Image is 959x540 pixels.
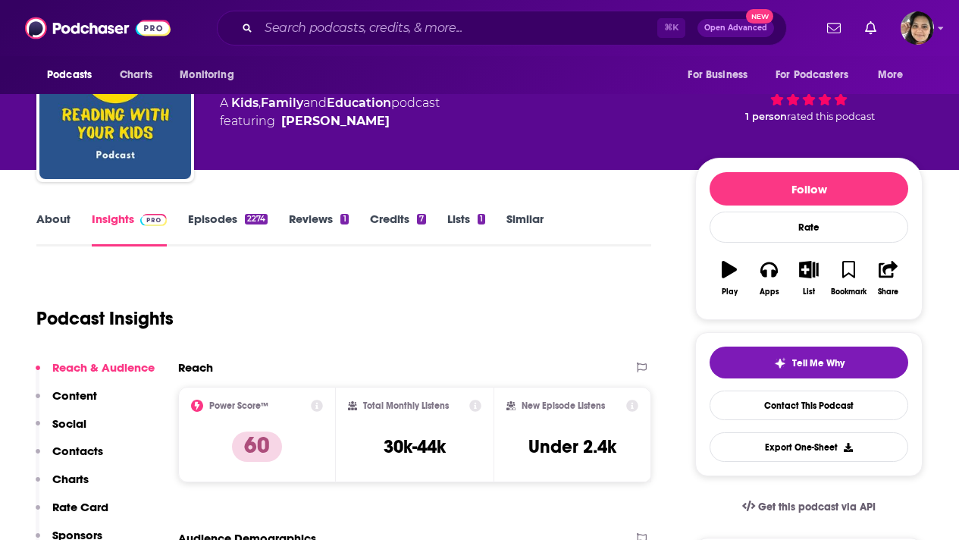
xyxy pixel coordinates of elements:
p: Social [52,416,86,431]
button: Play [710,251,749,306]
button: Contacts [36,444,103,472]
a: Credits7 [370,212,426,246]
button: open menu [867,61,923,89]
span: ⌘ K [657,18,685,38]
div: 2274 [245,214,268,224]
div: Apps [760,287,779,297]
span: rated this podcast [787,111,875,122]
span: For Business [688,64,747,86]
a: Reviews1 [289,212,348,246]
div: Play [722,287,738,297]
button: Follow [710,172,908,206]
a: Family [261,96,303,110]
div: Search podcasts, credits, & more... [217,11,787,46]
img: tell me why sparkle [774,357,786,369]
h1: Podcast Insights [36,307,174,330]
h3: 30k-44k [384,435,446,458]
div: 1 [478,214,485,224]
span: Podcasts [47,64,92,86]
span: featuring [220,112,440,130]
span: New [746,9,773,24]
button: open menu [169,61,253,89]
div: A podcast [220,94,440,130]
a: Kids [231,96,259,110]
button: Show profile menu [901,11,934,45]
img: Reading With Your Kids Podcast [39,27,191,179]
button: Rate Card [36,500,108,528]
a: Similar [506,212,544,246]
button: Share [869,251,908,306]
button: Charts [36,472,89,500]
button: Reach & Audience [36,360,155,388]
div: List [803,287,815,297]
p: 60 [232,432,282,462]
p: Charts [52,472,89,486]
button: Open AdvancedNew [697,19,774,37]
span: More [878,64,904,86]
button: List [789,251,829,306]
div: 1 [340,214,348,224]
a: InsightsPodchaser Pro [92,212,167,246]
a: Lists1 [447,212,485,246]
h2: Total Monthly Listens [363,400,449,411]
span: Monitoring [180,64,233,86]
h2: Reach [178,360,213,375]
img: Podchaser - Follow, Share and Rate Podcasts [25,14,171,42]
span: Logged in as shelbyjanner [901,11,934,45]
input: Search podcasts, credits, & more... [259,16,657,40]
div: Bookmark [831,287,867,297]
img: Podchaser Pro [140,214,167,226]
a: About [36,212,71,246]
h3: Under 2.4k [528,435,616,458]
button: open menu [36,61,111,89]
span: , [259,96,261,110]
p: Reach & Audience [52,360,155,375]
p: Contacts [52,444,103,458]
button: Bookmark [829,251,868,306]
a: Show notifications dropdown [821,15,847,41]
p: Content [52,388,97,403]
a: Jed Doherty [281,112,390,130]
button: open menu [677,61,766,89]
span: and [303,96,327,110]
span: Tell Me Why [792,357,845,369]
a: Education [327,96,391,110]
span: Charts [120,64,152,86]
img: User Profile [901,11,934,45]
button: open menu [766,61,870,89]
h2: New Episode Listens [522,400,605,411]
p: Rate Card [52,500,108,514]
button: Social [36,416,86,444]
button: Apps [749,251,788,306]
a: Contact This Podcast [710,391,908,420]
a: Charts [110,61,161,89]
button: tell me why sparkleTell Me Why [710,347,908,378]
span: Get this podcast via API [758,501,876,513]
span: 1 person [745,111,787,122]
div: Rate [710,212,908,243]
a: Show notifications dropdown [859,15,882,41]
a: Get this podcast via API [730,488,888,526]
h2: Power Score™ [209,400,268,411]
div: Share [878,287,898,297]
a: Episodes2274 [188,212,268,246]
span: For Podcasters [776,64,848,86]
button: Export One-Sheet [710,432,908,462]
button: Content [36,388,97,416]
div: 7 [417,214,426,224]
span: Open Advanced [704,24,767,32]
